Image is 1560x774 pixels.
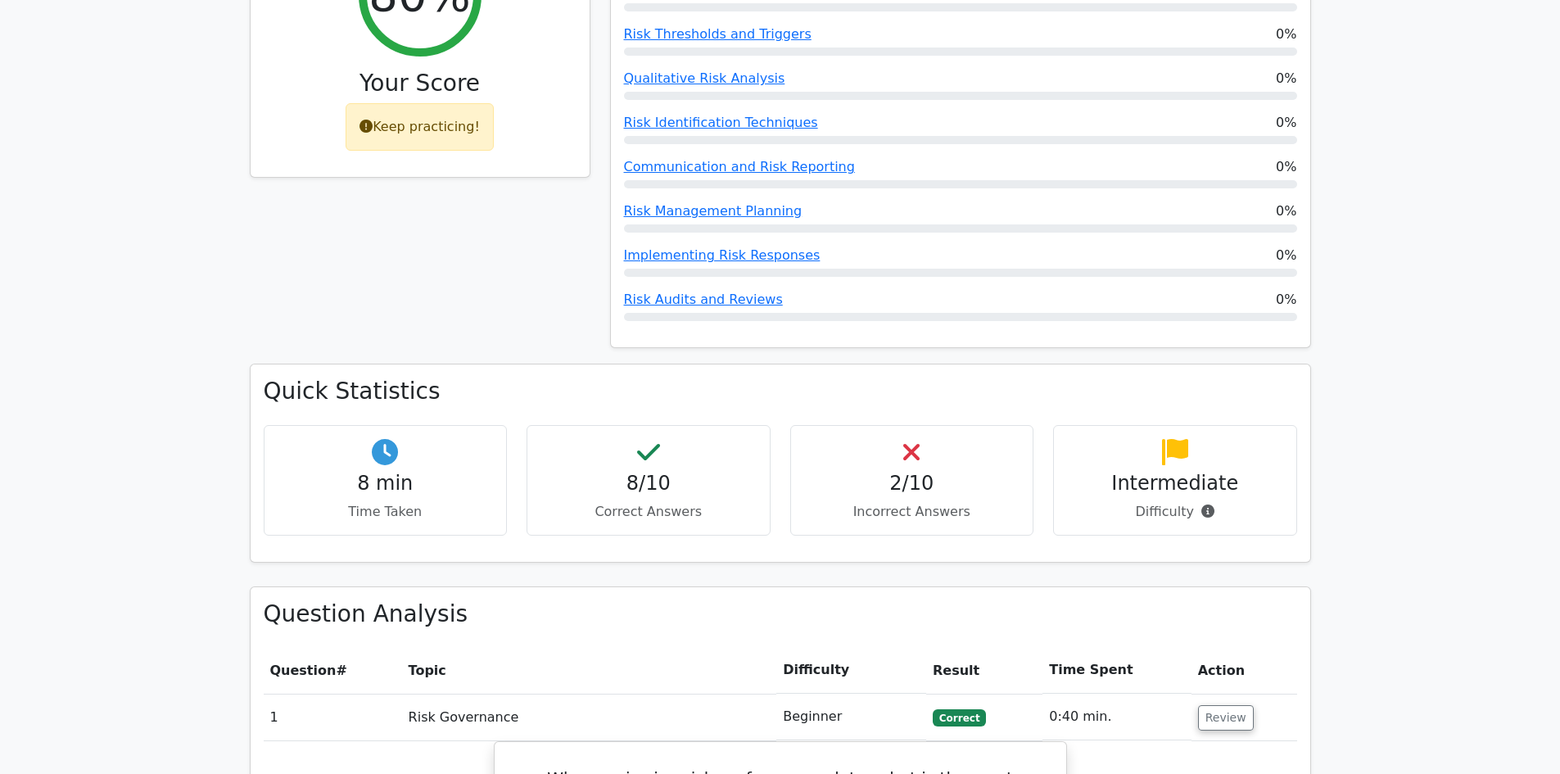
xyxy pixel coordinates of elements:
[776,647,926,694] th: Difficulty
[264,70,577,97] h3: Your Score
[624,292,783,307] a: Risk Audits and Reviews
[1276,113,1296,133] span: 0%
[264,378,1297,405] h3: Quick Statistics
[804,472,1020,496] h4: 2/10
[1042,647,1191,694] th: Time Spent
[1276,69,1296,88] span: 0%
[624,26,812,42] a: Risk Thresholds and Triggers
[804,502,1020,522] p: Incorrect Answers
[346,103,494,151] div: Keep practicing!
[1276,157,1296,177] span: 0%
[264,647,402,694] th: #
[1042,694,1191,740] td: 0:40 min.
[402,694,777,740] td: Risk Governance
[1276,25,1296,44] span: 0%
[624,203,803,219] a: Risk Management Planning
[1067,502,1283,522] p: Difficulty
[278,502,494,522] p: Time Taken
[270,663,337,678] span: Question
[624,115,818,130] a: Risk Identification Techniques
[540,502,757,522] p: Correct Answers
[624,70,785,86] a: Qualitative Risk Analysis
[540,472,757,496] h4: 8/10
[926,647,1042,694] th: Result
[264,600,1297,628] h3: Question Analysis
[776,694,926,740] td: Beginner
[402,647,777,694] th: Topic
[624,159,855,174] a: Communication and Risk Reporting
[933,709,986,726] span: Correct
[1276,246,1296,265] span: 0%
[1276,201,1296,221] span: 0%
[1067,472,1283,496] h4: Intermediate
[264,694,402,740] td: 1
[278,472,494,496] h4: 8 min
[1276,290,1296,310] span: 0%
[624,247,821,263] a: Implementing Risk Responses
[1198,705,1254,731] button: Review
[1191,647,1297,694] th: Action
